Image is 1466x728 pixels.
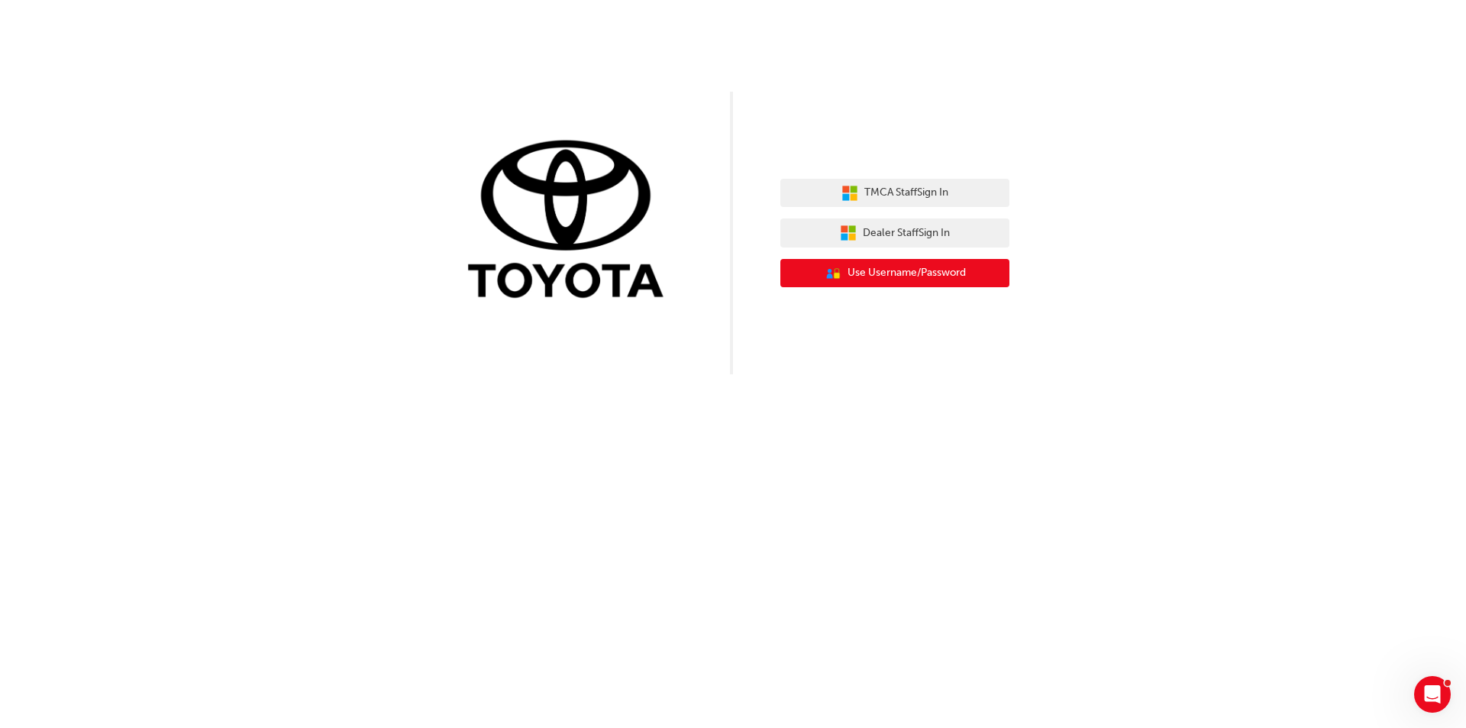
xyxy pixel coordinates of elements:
button: Dealer StaffSign In [780,218,1009,248]
img: Trak [457,137,686,306]
button: Use Username/Password [780,259,1009,288]
span: Use Username/Password [848,264,966,282]
iframe: Intercom live chat [1414,676,1451,713]
button: TMCA StaffSign In [780,179,1009,208]
span: TMCA Staff Sign In [864,184,948,202]
span: Dealer Staff Sign In [863,225,950,242]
